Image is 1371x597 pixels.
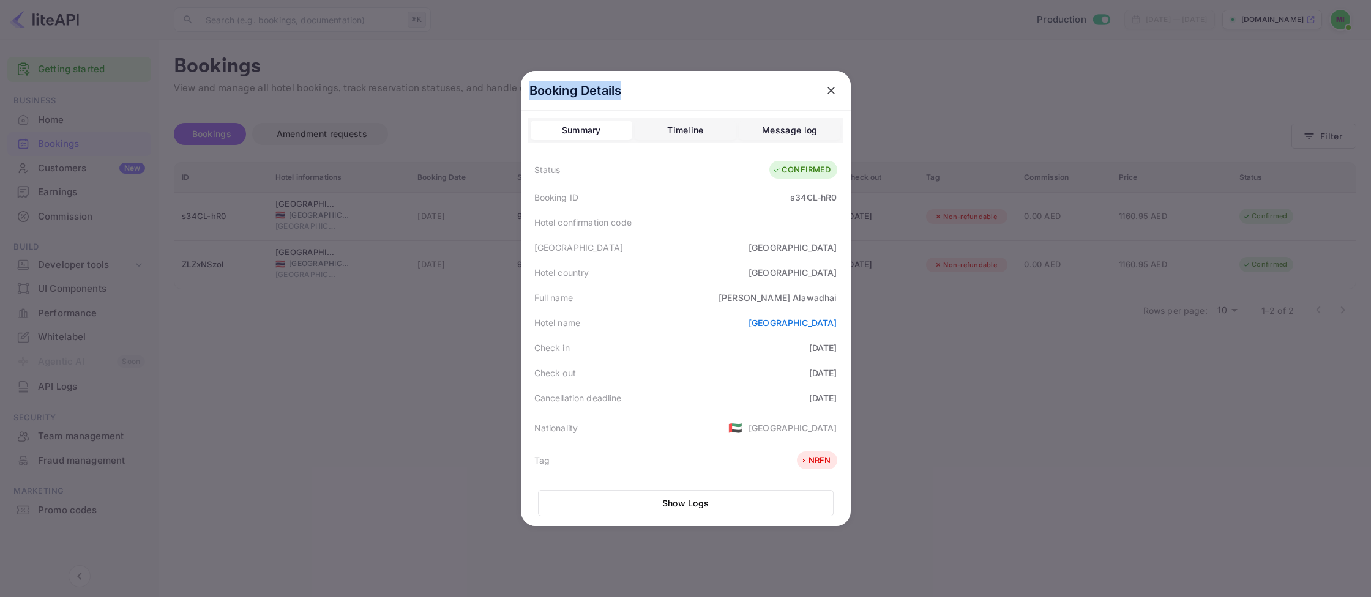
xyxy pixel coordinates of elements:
a: [GEOGRAPHIC_DATA] [749,317,837,328]
button: close [820,80,842,102]
div: [GEOGRAPHIC_DATA] [749,266,837,279]
div: Message log [762,123,817,138]
div: Hotel confirmation code [534,216,632,229]
div: Full name [534,291,573,304]
div: Summary [562,123,601,138]
div: Nationality [534,421,578,434]
div: Status [534,163,561,176]
div: [DATE] [809,341,837,354]
span: United States [728,417,742,439]
div: [GEOGRAPHIC_DATA] [749,421,837,434]
button: Show Logs [538,490,834,516]
button: Message log [739,121,840,140]
div: s34CL-hR0 [790,191,837,204]
div: CONFIRMED [772,164,831,176]
div: NRFN [800,454,831,467]
button: Timeline [635,121,736,140]
button: Summary [531,121,632,140]
div: Booking ID [534,191,579,204]
div: Timeline [667,123,703,138]
div: [GEOGRAPHIC_DATA] [534,241,624,254]
div: [PERSON_NAME] Alawadhai [719,291,837,304]
div: Hotel country [534,266,589,279]
div: Tag [534,454,550,467]
div: [DATE] [809,391,837,404]
div: Check out [534,366,576,379]
div: [GEOGRAPHIC_DATA] [749,241,837,254]
div: Check in [534,341,570,354]
div: [DATE] [809,366,837,379]
div: Cancellation deadline [534,391,622,404]
p: Booking Details [529,81,622,100]
div: Hotel name [534,316,581,329]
